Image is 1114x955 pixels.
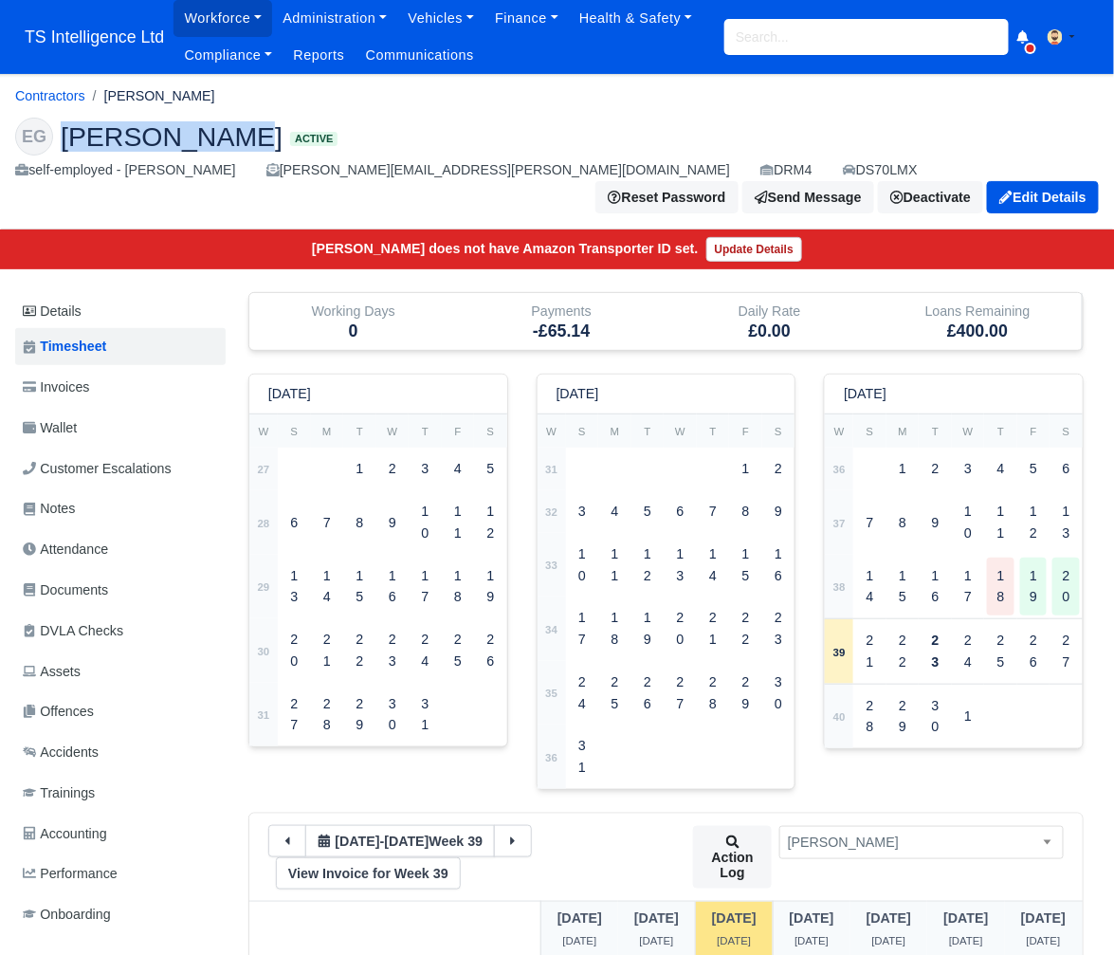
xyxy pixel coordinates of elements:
strong: 31 [258,709,270,721]
span: Onboarding [23,904,111,926]
div: 18 [987,558,1014,616]
span: Offences [23,701,94,723]
div: 19 [477,558,504,616]
a: Trainings [15,775,226,812]
span: 2 days ago [557,910,602,926]
div: 22 [346,621,374,680]
div: 19 [1020,558,1048,616]
div: 1 [346,450,374,487]
div: 20 [667,599,694,658]
div: 1 [955,698,982,735]
div: 11 [601,536,629,595]
small: S [1063,426,1070,437]
a: Send Message [742,181,874,213]
small: F [454,426,461,437]
div: Payments [472,301,652,322]
div: 16 [922,558,949,616]
strong: 38 [833,581,846,593]
div: 8 [889,505,917,542]
strong: 37 [833,518,846,529]
div: 29 [732,664,759,723]
button: [DATE]-[DATE]Week 39 [305,825,495,857]
div: Working Days [249,293,458,350]
span: Edward Goudge [779,826,1064,859]
span: 2 days from now [949,935,983,946]
div: 8 [346,505,374,542]
a: Deactivate [878,181,983,213]
a: DS70LMX [843,159,918,181]
div: 26 [477,621,504,680]
div: Loans Remaining [874,293,1084,350]
div: 30 [922,688,949,746]
div: 22 [889,622,917,681]
div: Payments [458,293,667,350]
a: Offences [15,693,226,730]
small: S [290,426,298,437]
div: 2 [765,450,793,487]
span: 16 hours ago [712,910,757,926]
span: Accounting [23,823,107,845]
span: 1 day ago [640,935,674,946]
strong: 36 [545,752,557,763]
div: 4 [445,450,472,487]
span: Edward Goudge [780,831,1063,854]
a: Reports [283,37,355,74]
div: 1 [889,450,917,487]
small: W [834,426,845,437]
strong: 30 [258,646,270,657]
small: M [322,426,331,437]
span: 2 days ago [563,935,597,946]
div: 7 [314,505,341,542]
span: Timesheet [23,336,106,358]
small: T [422,426,429,437]
div: 29 [889,688,917,746]
small: M [611,426,619,437]
h6: [DATE] [557,386,599,402]
div: 23 [379,621,407,680]
small: T [356,426,363,437]
div: 21 [856,622,884,681]
div: 10 [411,493,439,552]
div: 17 [569,599,596,658]
a: DVLA Checks [15,613,226,650]
div: 17 [411,558,439,616]
div: 26 [634,664,662,723]
a: Details [15,294,226,329]
a: Invoices [15,369,226,406]
div: DRM4 [760,159,813,181]
div: 8 [732,493,759,530]
div: 4 [987,450,1014,487]
div: 1 [732,450,759,487]
div: 15 [346,558,374,616]
div: 22 [732,599,759,658]
div: 5 [1020,450,1048,487]
small: S [578,426,586,437]
button: Action Log [693,826,772,889]
div: 26 [1020,622,1048,681]
a: Documents [15,572,226,609]
strong: 35 [545,688,557,699]
div: 18 [601,599,629,658]
div: 6 [1052,450,1080,487]
div: Working Days [264,301,444,322]
a: Wallet [15,410,226,447]
span: DVLA Checks [23,620,123,642]
div: 24 [569,664,596,723]
div: 20 [281,621,308,680]
div: 3 [569,493,596,530]
div: 6 [281,505,308,542]
div: 25 [987,622,1014,681]
small: T [997,426,1004,437]
small: T [644,426,650,437]
strong: 28 [258,518,270,529]
div: 3 [955,450,982,487]
div: 14 [314,558,341,616]
div: 30 [379,686,407,744]
div: 13 [281,558,308,616]
div: Daily Rate [666,293,874,350]
div: 31 [569,727,596,786]
div: 11 [987,493,1014,552]
div: 3 [411,450,439,487]
span: 2 days from now [943,910,988,926]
